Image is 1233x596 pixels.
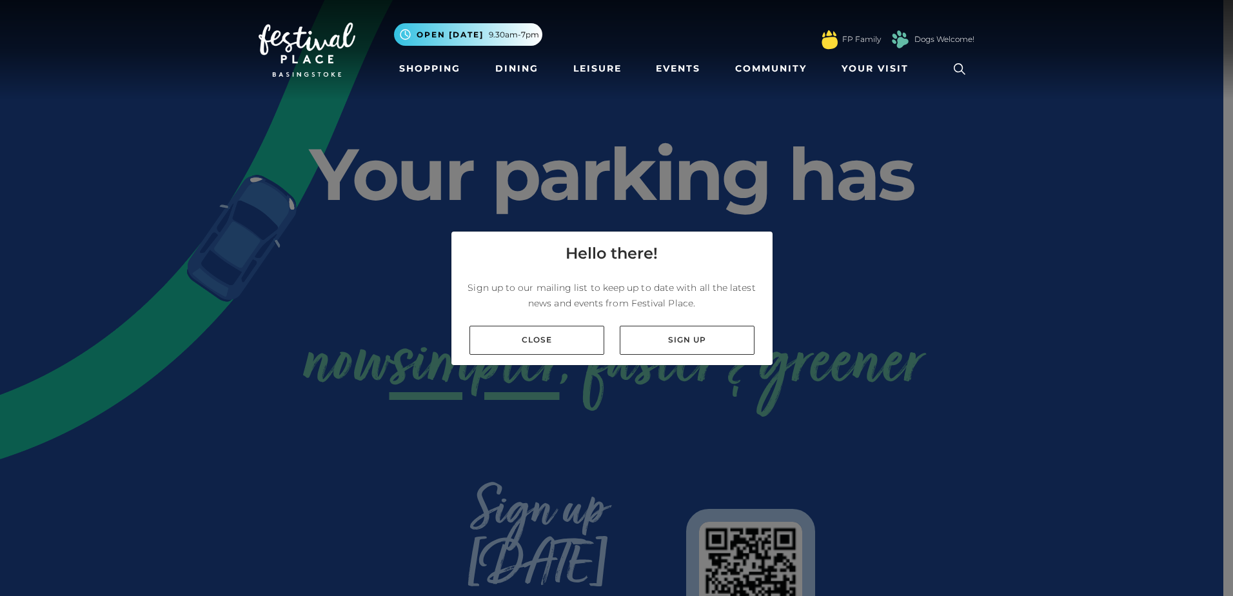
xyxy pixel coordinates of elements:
a: Dogs Welcome! [914,34,974,45]
button: Open [DATE] 9.30am-7pm [394,23,542,46]
span: 9.30am-7pm [489,29,539,41]
a: Close [469,326,604,355]
a: Events [651,57,705,81]
h4: Hello there! [566,242,658,265]
span: Your Visit [842,62,909,75]
span: Open [DATE] [417,29,484,41]
a: Your Visit [836,57,920,81]
a: FP Family [842,34,881,45]
a: Community [730,57,812,81]
a: Dining [490,57,544,81]
img: Festival Place Logo [259,23,355,77]
p: Sign up to our mailing list to keep up to date with all the latest news and events from Festival ... [462,280,762,311]
a: Sign up [620,326,755,355]
a: Leisure [568,57,627,81]
a: Shopping [394,57,466,81]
